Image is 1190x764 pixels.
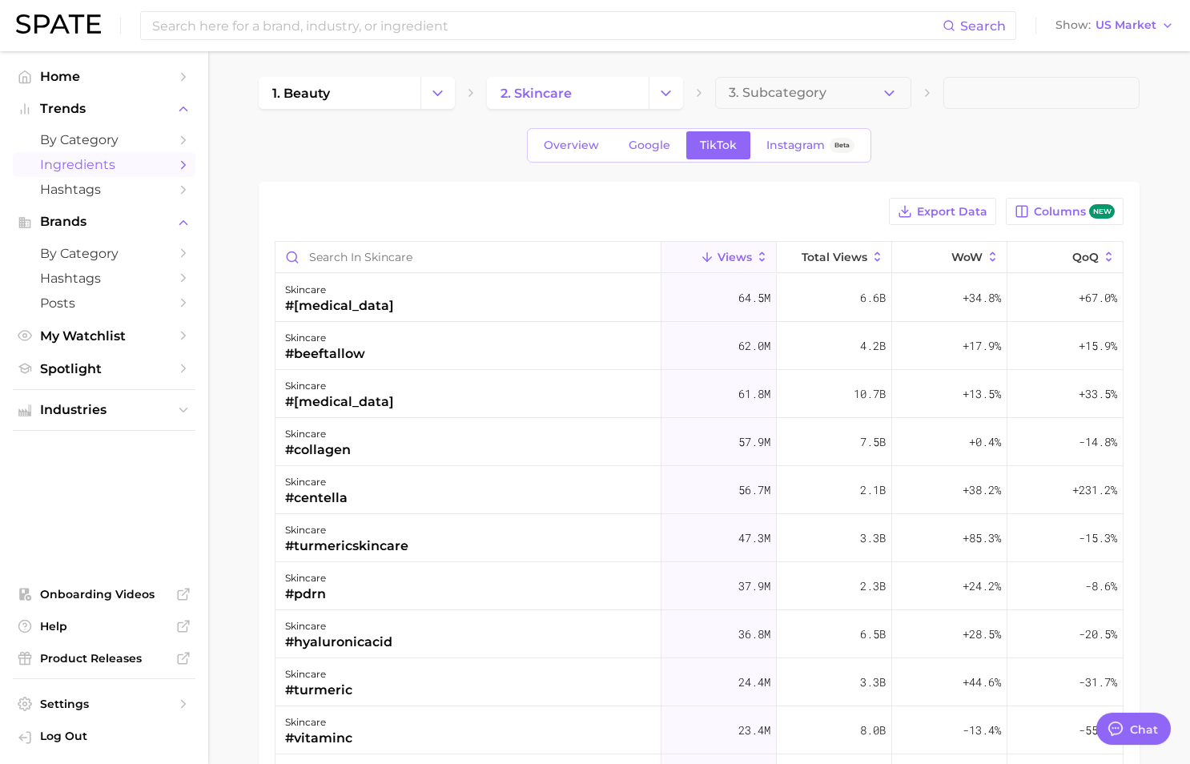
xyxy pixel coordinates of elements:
[40,157,168,172] span: Ingredients
[13,266,195,291] a: Hashtags
[275,242,661,272] input: Search in skincare
[960,18,1006,34] span: Search
[738,288,770,308] span: 64.5m
[1072,481,1117,500] span: +231.2%
[13,724,195,751] a: Log out. Currently logged in with e-mail lynne.stewart@mpgllc.com.
[1096,21,1156,30] span: US Market
[951,251,983,263] span: WoW
[1079,336,1117,356] span: +15.9%
[285,713,352,732] div: skincare
[285,521,408,540] div: skincare
[285,472,348,492] div: skincare
[151,12,943,39] input: Search here for a brand, industry, or ingredient
[13,241,195,266] a: by Category
[963,481,1001,500] span: +38.2%
[285,729,352,748] div: #vitaminc
[13,398,195,422] button: Industries
[729,86,826,100] span: 3. Subcategory
[753,131,868,159] a: InstagramBeta
[13,356,195,381] a: Spotlight
[1079,529,1117,548] span: -15.3%
[13,152,195,177] a: Ingredients
[285,280,394,300] div: skincare
[738,481,770,500] span: 56.7m
[738,529,770,548] span: 47.3m
[285,569,326,588] div: skincare
[1034,204,1115,219] span: Columns
[1085,577,1117,596] span: -8.6%
[738,432,770,452] span: 57.9m
[860,673,886,692] span: 3.3b
[777,242,892,273] button: Total Views
[1079,673,1117,692] span: -31.7%
[963,288,1001,308] span: +34.8%
[13,210,195,234] button: Brands
[1079,721,1117,740] span: -55.5%
[275,466,1123,514] button: skincare#centella56.7m2.1b+38.2%+231.2%
[285,633,392,652] div: #hyaluronicacid
[963,577,1001,596] span: +24.2%
[963,529,1001,548] span: +85.3%
[259,77,420,109] a: 1. beauty
[13,582,195,606] a: Onboarding Videos
[40,132,168,147] span: by Category
[860,529,886,548] span: 3.3b
[860,336,886,356] span: 4.2b
[487,77,649,109] a: 2. skincare
[275,274,1123,322] button: skincare#[MEDICAL_DATA]64.5m6.6b+34.8%+67.0%
[285,296,394,316] div: #[MEDICAL_DATA]
[13,614,195,638] a: Help
[738,577,770,596] span: 37.9m
[13,646,195,670] a: Product Releases
[860,577,886,596] span: 2.3b
[275,562,1123,610] button: skincare#pdrn37.9m2.3b+24.2%-8.6%
[860,721,886,740] span: 8.0b
[40,651,168,665] span: Product Releases
[1051,15,1178,36] button: ShowUS Market
[285,440,351,460] div: #collagen
[40,697,168,711] span: Settings
[285,392,394,412] div: #[MEDICAL_DATA]
[661,242,777,273] button: Views
[649,77,683,109] button: Change Category
[963,625,1001,644] span: +28.5%
[13,177,195,202] a: Hashtags
[963,673,1001,692] span: +44.6%
[544,139,599,152] span: Overview
[275,418,1123,466] button: skincare#collagen57.9m7.5b+0.4%-14.8%
[40,361,168,376] span: Spotlight
[285,328,365,348] div: skincare
[1079,432,1117,452] span: -14.8%
[889,198,996,225] button: Export Data
[969,432,1001,452] span: +0.4%
[1079,384,1117,404] span: +33.5%
[420,77,455,109] button: Change Category
[501,86,572,101] span: 2. skincare
[738,384,770,404] span: 61.8m
[13,64,195,89] a: Home
[1006,198,1124,225] button: Columnsnew
[615,131,684,159] a: Google
[275,658,1123,706] button: skincare#turmeric24.4m3.3b+44.6%-31.7%
[40,246,168,261] span: by Category
[13,97,195,121] button: Trends
[40,729,183,743] span: Log Out
[1079,625,1117,644] span: -20.5%
[16,14,101,34] img: SPATE
[275,514,1123,562] button: skincare#turmericskincare47.3m3.3b+85.3%-15.3%
[285,537,408,556] div: #turmericskincare
[40,619,168,633] span: Help
[275,322,1123,370] button: skincare#beeftallow62.0m4.2b+17.9%+15.9%
[860,432,886,452] span: 7.5b
[275,370,1123,418] button: skincare#[MEDICAL_DATA]61.8m10.7b+13.5%+33.5%
[285,344,365,364] div: #beeftallow
[40,403,168,417] span: Industries
[1055,21,1091,30] span: Show
[738,625,770,644] span: 36.8m
[738,336,770,356] span: 62.0m
[917,205,987,219] span: Export Data
[738,721,770,740] span: 23.4m
[860,481,886,500] span: 2.1b
[40,587,168,601] span: Onboarding Videos
[13,324,195,348] a: My Watchlist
